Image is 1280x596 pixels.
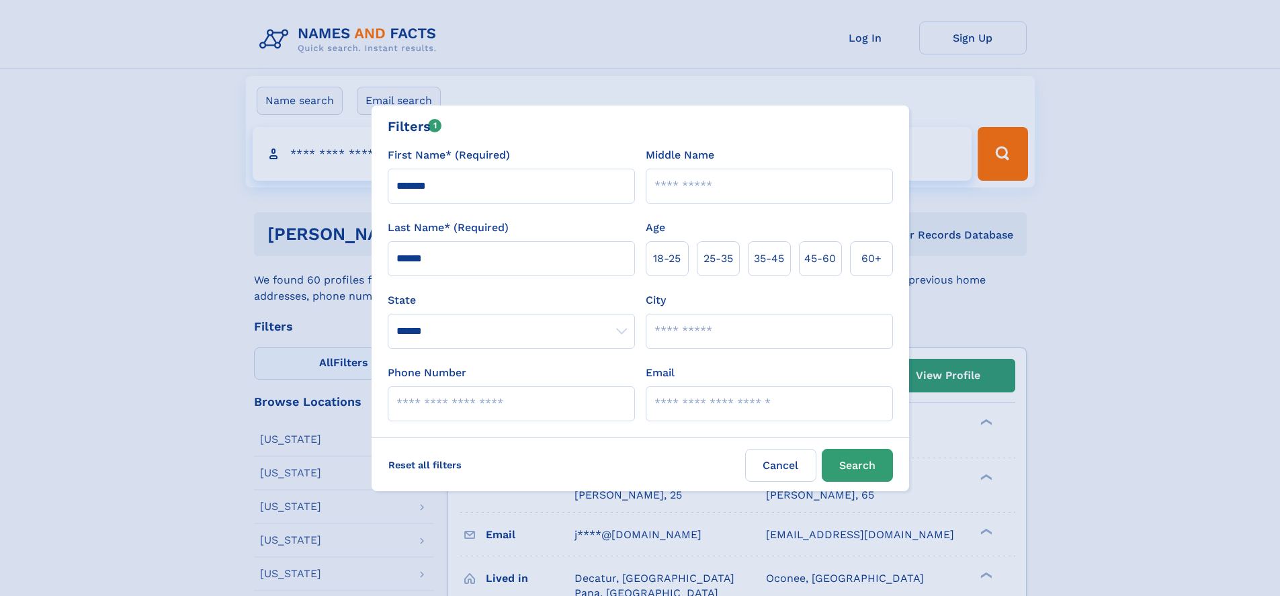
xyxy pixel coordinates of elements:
span: 18‑25 [653,251,681,267]
label: Reset all filters [380,449,470,481]
div: Filters [388,116,442,136]
span: 60+ [861,251,882,267]
label: First Name* (Required) [388,147,510,163]
label: Last Name* (Required) [388,220,509,236]
label: City [646,292,666,308]
label: Email [646,365,675,381]
label: Phone Number [388,365,466,381]
label: Middle Name [646,147,714,163]
span: 35‑45 [754,251,784,267]
button: Search [822,449,893,482]
label: Cancel [745,449,816,482]
label: State [388,292,635,308]
span: 25‑35 [703,251,733,267]
span: 45‑60 [804,251,836,267]
label: Age [646,220,665,236]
